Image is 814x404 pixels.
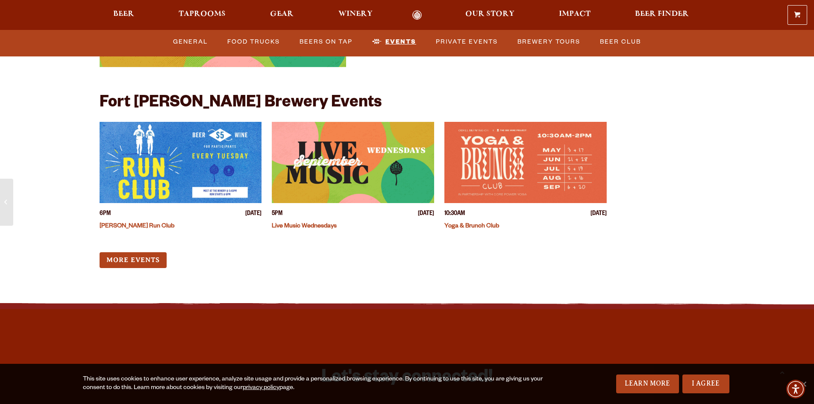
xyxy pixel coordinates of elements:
span: 5PM [272,210,282,219]
span: Gear [270,11,294,18]
div: Accessibility Menu [786,380,805,398]
a: Beer Finder [629,10,694,20]
span: Winery [338,11,373,18]
a: Taprooms [173,10,231,20]
a: Impact [553,10,596,20]
a: Our Story [460,10,520,20]
span: Beer Finder [635,11,689,18]
span: 10:30AM [444,210,465,219]
h2: Fort [PERSON_NAME] Brewery Events [100,94,382,113]
a: Beer Club [597,32,644,52]
a: Gear [264,10,299,20]
span: [DATE] [245,210,262,219]
a: View event details [272,122,434,203]
span: Impact [559,11,591,18]
a: Beers on Tap [296,32,356,52]
a: General [170,32,211,52]
a: Brewery Tours [514,32,584,52]
a: Odell Home [401,10,433,20]
span: Our Story [465,11,514,18]
a: Yoga & Brunch Club [444,223,499,230]
a: Events [369,32,420,52]
a: [PERSON_NAME] Run Club [100,223,174,230]
span: Taprooms [179,11,226,18]
a: I Agree [682,375,729,393]
a: Live Music Wednesdays [272,223,337,230]
span: [DATE] [418,210,434,219]
a: View event details [100,122,262,203]
div: This site uses cookies to enhance user experience, analyze site usage and provide a personalized ... [83,375,546,392]
a: Winery [333,10,378,20]
a: View event details [444,122,607,203]
a: Scroll to top [771,361,793,383]
a: Beer [108,10,140,20]
span: Beer [113,11,134,18]
a: Learn More [616,375,679,393]
a: More Events (opens in a new window) [100,252,167,268]
a: privacy policy [243,385,279,392]
a: Private Events [432,32,501,52]
a: Food Trucks [224,32,283,52]
span: 6PM [100,210,111,219]
span: [DATE] [591,210,607,219]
